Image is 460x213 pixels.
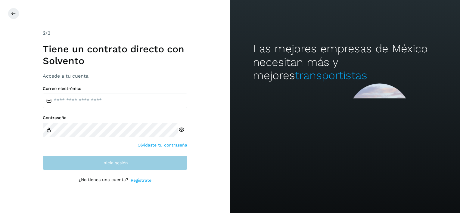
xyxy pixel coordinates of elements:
h3: Accede a tu cuenta [43,73,187,79]
div: /2 [43,29,187,37]
span: Inicia sesión [102,161,128,165]
h1: Tiene un contrato directo con Solvento [43,43,187,66]
h2: Las mejores empresas de México necesitan más y mejores [253,42,437,82]
label: Correo electrónico [43,86,187,91]
label: Contraseña [43,115,187,120]
span: 2 [43,30,45,36]
a: Regístrate [131,177,151,184]
button: Inicia sesión [43,156,187,170]
p: ¿No tienes una cuenta? [79,177,128,184]
a: Olvidaste tu contraseña [138,142,187,148]
span: transportistas [295,69,367,82]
